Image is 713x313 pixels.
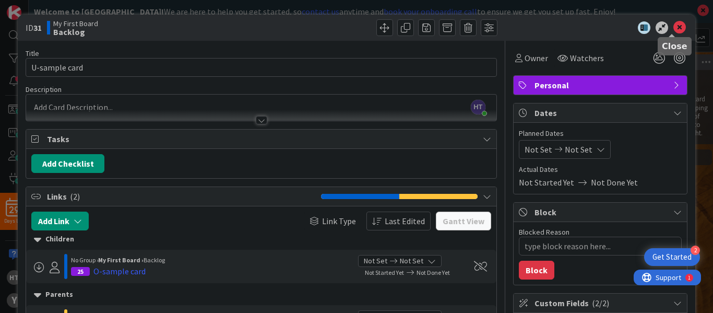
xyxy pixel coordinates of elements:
[47,190,316,203] span: Links
[34,234,489,245] div: Children
[519,176,574,189] span: Not Started Yet
[565,143,592,156] span: Not Set
[691,246,700,255] div: 2
[534,297,668,309] span: Custom Fields
[570,52,604,64] span: Watchers
[365,269,404,276] span: Not Started Yet
[525,52,548,64] span: Owner
[436,212,491,230] button: Gantt View
[34,289,489,300] div: Parents
[31,212,89,230] button: Add Link
[26,49,39,58] label: Title
[26,58,497,77] input: type card name here...
[534,79,668,91] span: Personal
[71,267,90,276] div: 25
[26,85,62,94] span: Description
[98,256,144,264] b: My First Board ›
[54,4,57,13] div: 1
[31,154,104,173] button: Add Checklist
[471,100,485,114] span: HT
[26,21,42,34] span: ID
[53,28,98,36] b: Backlog
[525,143,552,156] span: Not Set
[53,19,98,28] span: My First Board
[417,269,450,276] span: Not Done Yet
[385,215,425,227] span: Last Edited
[534,107,668,119] span: Dates
[47,133,478,145] span: Tasks
[33,22,42,33] b: 31
[71,256,98,264] span: No Group ›
[364,256,387,266] span: Not Set
[534,206,668,218] span: Block
[519,227,569,237] label: Blocked Reason
[652,252,692,262] div: Get Started
[22,2,47,14] span: Support
[592,298,609,308] span: ( 2/2 )
[93,265,146,277] div: O-sample card
[519,261,554,280] button: Block
[366,212,431,230] button: Last Edited
[519,128,682,139] span: Planned Dates
[70,191,80,202] span: ( 2 )
[519,164,682,175] span: Actual Dates
[144,256,165,264] span: Backlog
[644,248,700,266] div: Open Get Started checklist, remaining modules: 2
[662,41,687,51] h5: Close
[322,215,356,227] span: Link Type
[400,256,423,266] span: Not Set
[591,176,638,189] span: Not Done Yet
